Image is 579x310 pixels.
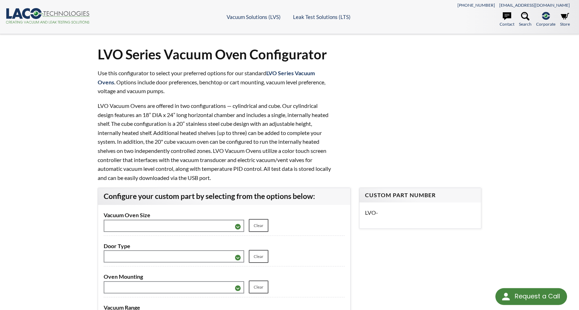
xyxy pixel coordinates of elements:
[98,46,481,63] h1: LVO Series Vacuum Oven Configurator
[536,21,555,27] span: Corporate
[249,219,268,232] a: Clear
[98,69,333,96] p: Use this configurator to select your preferred options for our standard . Options include door pr...
[519,12,532,27] a: Search
[104,192,344,201] h3: Configure your custom part by selecting from the options below:
[500,291,512,302] img: round button
[249,280,268,293] a: Clear
[104,211,344,220] label: Vacuum Oven Size
[499,2,570,8] a: [EMAIL_ADDRESS][DOMAIN_NAME]
[293,14,351,20] a: Leak Test Solutions (LTS)
[365,208,475,217] p: LVO-
[365,192,475,199] h4: Custom Part Number
[457,2,495,8] a: [PHONE_NUMBER]
[249,250,268,263] a: Clear
[495,288,567,305] div: Request a Call
[560,12,570,27] a: Store
[104,272,344,281] label: Oven Mounting
[98,101,333,182] p: LVO Vacuum Ovens are offered in two configurations — cylindrical and cube. Our cylindrical design...
[500,12,514,27] a: Contact
[104,241,344,251] label: Door Type
[98,70,315,85] strong: LVO Series Vacuum Ovens
[515,288,560,304] div: Request a Call
[227,14,281,20] a: Vacuum Solutions (LVS)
